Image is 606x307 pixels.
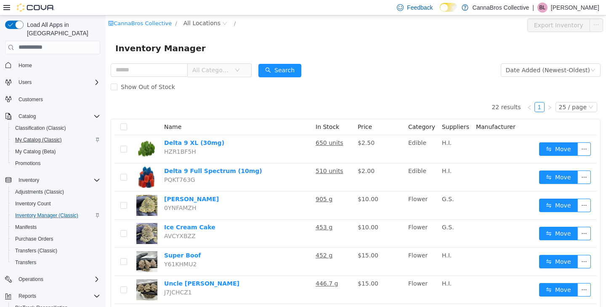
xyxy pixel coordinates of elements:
a: Inventory Manager (Classic) [12,210,82,220]
p: | [532,3,534,13]
li: Previous Page [419,87,429,97]
span: H.I. [337,265,346,271]
span: H.I. [337,152,346,159]
span: BL [540,3,546,13]
span: Transfers [12,257,100,268]
span: Reports [19,293,36,299]
span: Home [19,62,32,69]
p: CannaBros Collective [473,3,529,13]
span: Category [303,108,330,115]
span: Manifests [12,222,100,232]
u: 453 g [210,208,227,215]
a: Super Boof [59,236,96,243]
span: Inventory Manager (Classic) [15,212,78,219]
span: Manifests [15,224,37,231]
span: $15.00 [252,265,273,271]
div: Date Added (Newest-Oldest) [401,48,485,61]
li: 1 [429,87,439,97]
span: Adjustments (Classic) [15,189,64,195]
u: 446.7 g [210,265,233,271]
a: Purchase Orders [12,234,57,244]
span: G.S. [337,208,349,215]
img: Delta 9 Full Spectrum (10mg) hero shot [31,151,52,172]
span: Catalog [15,111,100,121]
a: 1 [430,87,439,96]
button: Manifests [8,221,104,233]
img: Cova [17,3,55,12]
span: $10.00 [252,208,273,215]
span: H.I. [337,236,346,243]
div: Bayden LaPiana [537,3,548,13]
span: Customers [15,94,100,105]
button: icon: swapMove [434,239,473,253]
i: icon: down [130,52,135,58]
span: AVCYXBZZ [59,217,90,224]
span: Reports [15,291,100,301]
span: Adjustments (Classic) [12,187,100,197]
a: [PERSON_NAME] [59,180,114,187]
a: Transfers [12,257,40,268]
u: 905 g [210,180,227,187]
a: Uncle [PERSON_NAME] [59,265,134,271]
li: 22 results [386,87,415,97]
span: Operations [19,276,43,283]
td: Flower [300,204,333,232]
span: Transfers (Classic) [15,247,57,254]
button: Inventory Count [8,198,104,210]
button: Reports [2,290,104,302]
span: Transfers (Classic) [12,246,100,256]
span: Manufacturer [371,108,410,115]
span: HZR1BF5H [59,133,91,139]
span: Purchase Orders [12,234,100,244]
button: icon: ellipsis [484,3,498,16]
img: Uncle Snoop hero shot [31,264,52,285]
span: All Categories [87,50,125,59]
a: Delta 9 XL (30mg) [59,124,119,131]
span: J7JCHCZ1 [59,273,87,280]
button: icon: searchSearch [153,48,196,62]
span: Load All Apps in [GEOGRAPHIC_DATA] [24,21,100,37]
a: Customers [15,94,46,105]
a: Promotions [12,158,44,168]
img: Runtz hero shot [31,179,52,200]
span: Name [59,108,76,115]
i: icon: down [483,89,488,95]
button: icon: ellipsis [472,127,486,140]
i: icon: right [442,89,447,94]
p: [PERSON_NAME] [551,3,599,13]
button: My Catalog (Classic) [8,134,104,146]
u: 452 g [210,236,227,243]
a: Adjustments (Classic) [12,187,67,197]
span: $15.00 [252,236,273,243]
span: All Locations [78,3,115,12]
button: icon: ellipsis [472,155,486,168]
button: icon: ellipsis [472,183,486,197]
button: Purchase Orders [8,233,104,245]
span: Operations [15,274,100,284]
span: $2.50 [252,124,269,131]
span: My Catalog (Beta) [12,147,100,157]
button: icon: swapMove [434,268,473,281]
u: 510 units [210,152,238,159]
td: Flower [300,232,333,260]
li: Next Page [439,87,449,97]
button: Export Inventory [422,3,485,16]
td: Edible [300,148,333,176]
span: Classification (Classic) [12,123,100,133]
span: Promotions [12,158,100,168]
button: icon: ellipsis [472,239,486,253]
span: Inventory Count [15,200,51,207]
span: Purchase Orders [15,236,53,242]
span: In Stock [210,108,234,115]
span: / [70,5,72,11]
a: Delta 9 Full Spectrum (10mg) [59,152,157,159]
a: icon: shopCannaBros Collective [3,5,66,11]
button: Catalog [15,111,39,121]
input: Dark Mode [440,3,457,12]
span: Inventory [15,175,100,185]
button: icon: swapMove [434,127,473,140]
a: Inventory Count [12,199,54,209]
button: Inventory [2,174,104,186]
span: My Catalog (Beta) [15,148,56,155]
span: Inventory [19,177,39,184]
